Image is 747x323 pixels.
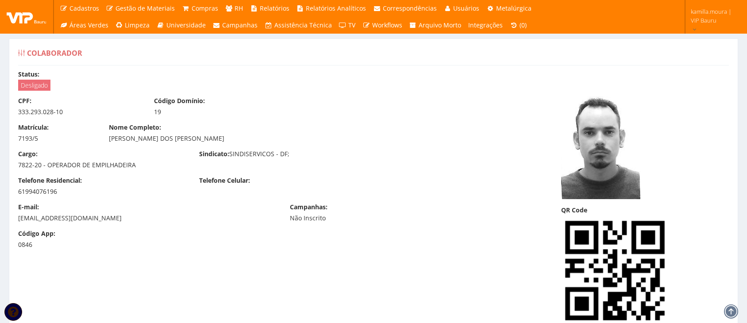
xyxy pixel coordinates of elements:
div: 19 [154,108,277,116]
span: Universidade [166,21,206,29]
img: logo [7,10,46,23]
span: Limpeza [125,21,150,29]
label: Telefone Celular: [199,176,250,185]
span: Arquivo Morto [419,21,461,29]
a: (0) [506,17,530,34]
span: Desligado [18,80,50,91]
a: Assistência Técnica [261,17,335,34]
div: Não Inscrito [290,214,412,223]
span: Cadastros [69,4,99,12]
div: 333.293.028-10 [18,108,141,116]
span: Correspondências [383,4,437,12]
div: SINDISERVICOS - DF; [193,150,373,161]
div: 7193/5 [18,134,96,143]
label: Sindicato: [199,150,229,158]
label: Telefone Residencial: [18,176,82,185]
div: 7822-20 - OPERADOR DE EMPILHADEIRA [18,161,186,169]
div: [PERSON_NAME] DOS [PERSON_NAME] [109,134,458,143]
span: Colaborador [27,48,82,58]
label: Nome Completo: [109,123,161,132]
span: Compras [192,4,218,12]
span: Assistência Técnica [274,21,332,29]
label: Status: [18,70,39,79]
span: Áreas Verdes [69,21,108,29]
a: Limpeza [112,17,154,34]
label: Campanhas: [290,203,327,211]
label: Matrícula: [18,123,49,132]
span: TV [348,21,355,29]
span: Campanhas [222,21,258,29]
label: Código Domínio: [154,96,205,105]
span: RH [235,4,243,12]
a: Áreas Verdes [56,17,112,34]
span: Gestão de Materiais [116,4,175,12]
a: Campanhas [209,17,262,34]
a: Universidade [153,17,209,34]
div: [EMAIL_ADDRESS][DOMAIN_NAME] [18,214,277,223]
a: TV [335,17,359,34]
span: Workflows [372,21,402,29]
label: Cargo: [18,150,38,158]
span: (0) [520,21,527,29]
label: QR Code [561,206,587,215]
span: Relatórios Analíticos [306,4,366,12]
a: Integrações [465,17,506,34]
label: E-mail: [18,203,39,211]
span: Integrações [468,21,503,29]
div: 0846 [18,240,96,249]
span: Metalúrgica [496,4,531,12]
span: Usuários [453,4,479,12]
a: Arquivo Morto [406,17,465,34]
span: kamilla.moura | VIP Bauru [691,7,735,25]
a: Workflows [359,17,406,34]
span: Relatórios [260,4,289,12]
img: 04b1c8feb1b9e48277cd25f84874e285.jpeg [561,96,640,199]
div: 61994076196 [18,187,186,196]
label: CPF: [18,96,31,105]
label: Código App: [18,229,55,238]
